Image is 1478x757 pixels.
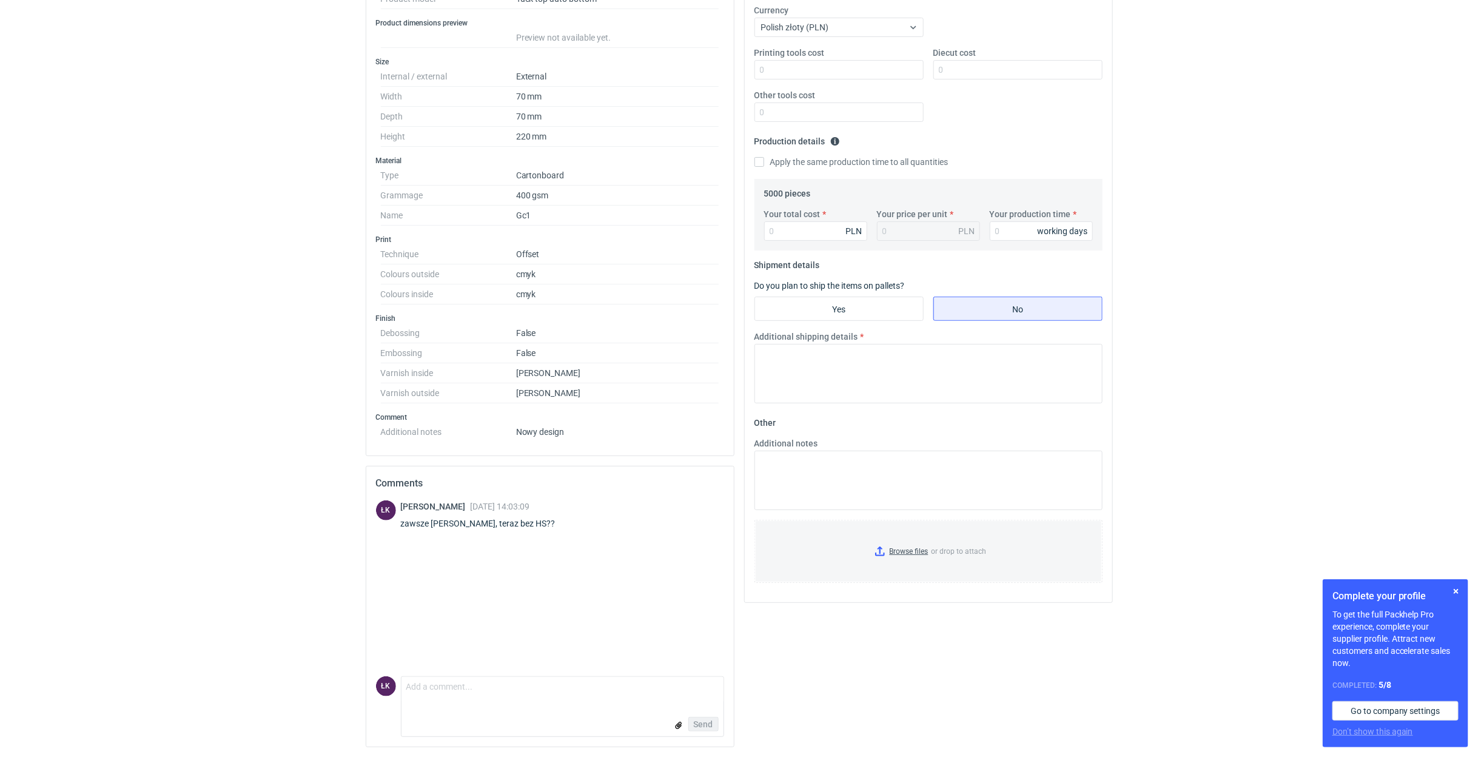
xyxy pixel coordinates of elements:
dt: Internal / external [381,67,516,87]
h3: Size [376,57,724,67]
input: 0 [754,103,924,122]
div: Completed: [1332,679,1459,691]
dd: cmyk [516,264,719,284]
dd: cmyk [516,284,719,304]
dt: Additional notes [381,422,516,437]
p: To get the full Packhelp Pro experience, complete your supplier profile. Attract new customers an... [1332,608,1459,669]
span: Polish złoty (PLN) [761,22,829,32]
span: [PERSON_NAME] [401,502,471,511]
label: No [933,297,1103,321]
h3: Material [376,156,724,166]
h3: Comment [376,412,724,422]
dt: Width [381,87,516,107]
div: working days [1038,225,1088,237]
dd: 70 mm [516,107,719,127]
dd: Gc1 [516,206,719,226]
label: Apply the same production time to all quantities [754,156,949,168]
dt: Embossing [381,343,516,363]
button: Skip for now [1449,584,1463,599]
h3: Product dimensions preview [376,18,724,28]
div: zawsze [PERSON_NAME], teraz bez HS?? [401,517,570,530]
label: Your production time [990,208,1071,220]
span: Preview not available yet. [516,33,611,42]
legend: Production details [754,132,840,146]
dt: Type [381,166,516,186]
h3: Finish [376,314,724,323]
dt: Varnish inside [381,363,516,383]
dt: Colours outside [381,264,516,284]
dd: False [516,323,719,343]
dt: Debossing [381,323,516,343]
dd: 220 mm [516,127,719,147]
label: Do you plan to ship the items on pallets? [754,281,905,291]
dd: Cartonboard [516,166,719,186]
dd: [PERSON_NAME] [516,383,719,403]
legend: Other [754,413,776,428]
dt: Name [381,206,516,226]
legend: 5000 pieces [764,184,811,198]
button: Send [688,717,719,732]
dd: 400 gsm [516,186,719,206]
div: Łukasz Kowalski [376,500,396,520]
dd: False [516,343,719,363]
input: 0 [764,221,867,241]
dd: Offset [516,244,719,264]
dt: Technique [381,244,516,264]
h2: Comments [376,476,724,491]
label: Additional notes [754,437,818,449]
label: Diecut cost [933,47,976,59]
h3: Print [376,235,724,244]
legend: Shipment details [754,255,820,270]
dt: Grammage [381,186,516,206]
div: PLN [959,225,975,237]
span: Send [694,720,713,728]
input: 0 [754,60,924,79]
a: Go to company settings [1332,701,1459,721]
strong: 5 / 8 [1379,680,1391,690]
div: PLN [846,225,862,237]
dd: Nowy design [516,422,719,437]
label: Yes [754,297,924,321]
label: Currency [754,4,789,16]
dt: Height [381,127,516,147]
label: or drop to attach [755,520,1102,582]
dd: [PERSON_NAME] [516,363,719,383]
input: 0 [990,221,1093,241]
input: 0 [933,60,1103,79]
dt: Varnish outside [381,383,516,403]
dd: 70 mm [516,87,719,107]
dt: Depth [381,107,516,127]
label: Printing tools cost [754,47,825,59]
label: Your total cost [764,208,821,220]
button: Don’t show this again [1332,725,1413,738]
figcaption: ŁK [376,676,396,696]
label: Other tools cost [754,89,816,101]
div: Łukasz Kowalski [376,676,396,696]
figcaption: ŁK [376,500,396,520]
dt: Colours inside [381,284,516,304]
h1: Complete your profile [1332,589,1459,604]
label: Additional shipping details [754,331,858,343]
label: Your price per unit [877,208,948,220]
dd: External [516,67,719,87]
span: [DATE] 14:03:09 [471,502,530,511]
